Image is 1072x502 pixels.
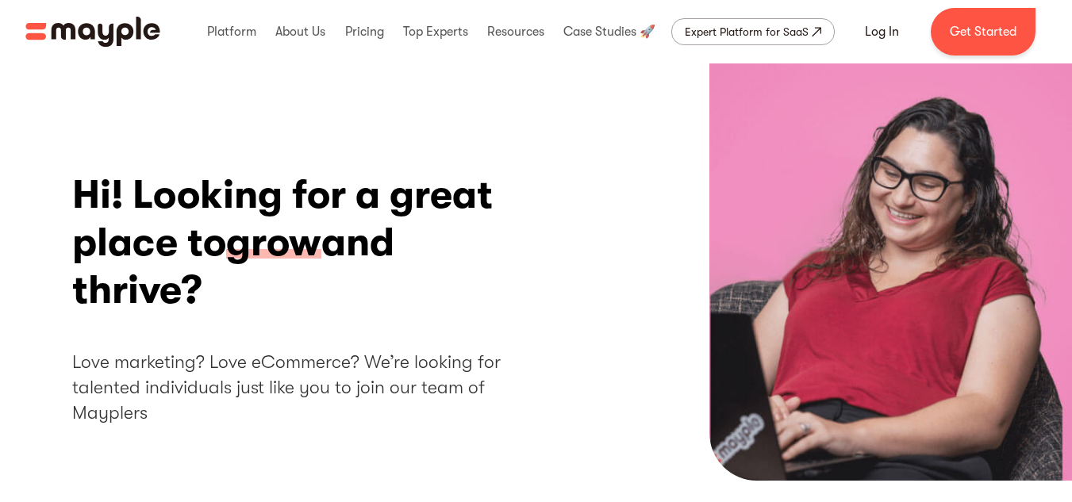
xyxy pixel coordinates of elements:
[25,17,160,47] img: Mayple logo
[483,6,548,57] div: Resources
[709,63,1072,481] img: Hi! Looking for a great place to grow and thrive?
[203,6,260,57] div: Platform
[931,8,1035,56] a: Get Started
[72,350,512,427] h2: Love marketing? Love eCommerce? We’re looking for talented individuals just like you to join our ...
[341,6,388,57] div: Pricing
[685,22,809,41] div: Expert Platform for SaaS
[399,6,472,57] div: Top Experts
[671,18,835,45] a: Expert Platform for SaaS
[25,17,160,47] a: home
[271,6,329,57] div: About Us
[846,13,918,51] a: Log In
[72,171,512,314] h1: Hi! Looking for a great place to and thrive?
[226,219,321,268] span: grow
